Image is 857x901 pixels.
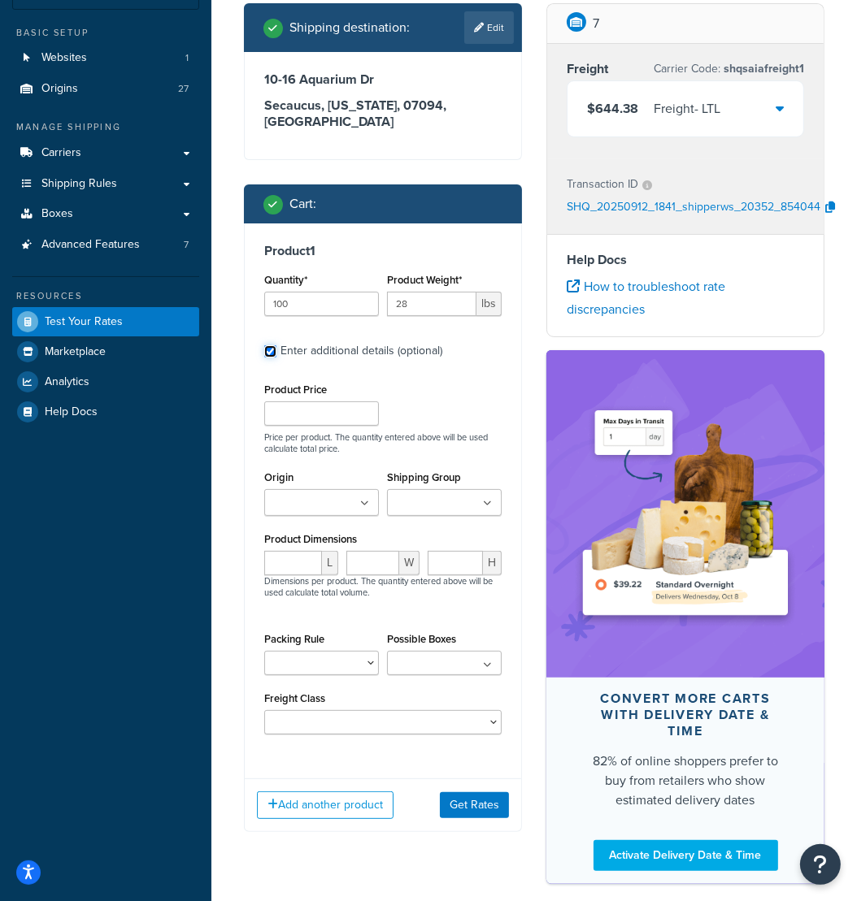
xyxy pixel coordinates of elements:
a: Carriers [12,138,199,168]
a: Boxes [12,199,199,229]
label: Shipping Group [387,471,461,483]
h3: Freight [567,61,608,77]
p: 7 [593,12,599,35]
h4: Help Docs [567,250,804,270]
p: Dimensions per product. The quantity entered above will be used calculate total volume. [260,575,506,598]
h2: Shipping destination : [289,20,410,35]
a: Help Docs [12,397,199,427]
span: Shipping Rules [41,177,117,191]
li: Advanced Features [12,230,199,260]
h2: Cart : [289,197,316,211]
img: feature-image-ddt-36eae7f7280da8017bfb280eaccd9c446f90b1fe08728e4019434db127062ab4.png [571,375,800,653]
span: Origins [41,82,78,96]
span: $644.38 [587,99,638,118]
li: Origins [12,74,199,104]
span: 27 [178,82,189,96]
label: Product Dimensions [264,533,357,545]
label: Packing Rule [264,633,324,645]
div: 82% of online shoppers prefer to buy from retailers who show estimated delivery dates [585,752,785,810]
label: Origin [264,471,294,483]
h3: 10-16 Aquarium Dr [264,71,502,88]
span: Boxes [41,207,73,221]
p: Price per product. The quantity entered above will be used calculate total price. [260,431,506,454]
a: Advanced Features7 [12,230,199,260]
span: 1 [185,51,189,65]
div: Freight - LTL [654,97,720,120]
li: Websites [12,43,199,73]
span: Advanced Features [41,238,140,252]
button: Get Rates [440,792,509,818]
input: 0.00 [387,292,476,316]
label: Quantity* [264,274,307,286]
h3: Product 1 [264,243,502,259]
span: Carriers [41,146,81,160]
h3: Secaucus, [US_STATE], 07094 , [GEOGRAPHIC_DATA] [264,97,502,130]
a: Shipping Rules [12,169,199,199]
a: Activate Delivery Date & Time [594,840,778,871]
label: Possible Boxes [387,633,456,645]
label: Freight Class [264,692,325,704]
p: Transaction ID [567,173,638,196]
div: Basic Setup [12,26,199,40]
a: Analytics [12,367,199,396]
span: Websites [41,51,87,65]
p: Carrier Code: [654,58,804,80]
a: Marketplace [12,337,199,366]
span: Help Docs [45,405,98,419]
span: shqsaiafreight1 [720,60,804,77]
span: lbs [476,292,502,316]
p: SHQ_20250912_1841_shipperws_20352_854044 [567,196,820,220]
label: Product Weight* [387,274,462,286]
span: Test Your Rates [45,315,123,329]
span: 7 [184,238,189,252]
span: L [322,551,338,575]
div: Enter additional details (optional) [281,340,442,362]
input: Enter additional details (optional) [264,345,276,357]
button: Open Resource Center [800,844,841,885]
span: W [399,551,420,575]
span: Marketplace [45,345,106,359]
div: Convert more carts with delivery date & time [585,691,785,739]
label: Product Price [264,383,327,396]
a: How to troubleshoot rate discrepancies [567,277,725,318]
input: 0.0 [264,292,379,316]
a: Edit [464,11,514,44]
a: Test Your Rates [12,307,199,336]
a: Origins27 [12,74,199,104]
div: Resources [12,289,199,303]
div: Manage Shipping [12,120,199,134]
a: Websites1 [12,43,199,73]
span: Analytics [45,375,89,389]
span: H [483,551,502,575]
button: Add another product [257,791,394,819]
